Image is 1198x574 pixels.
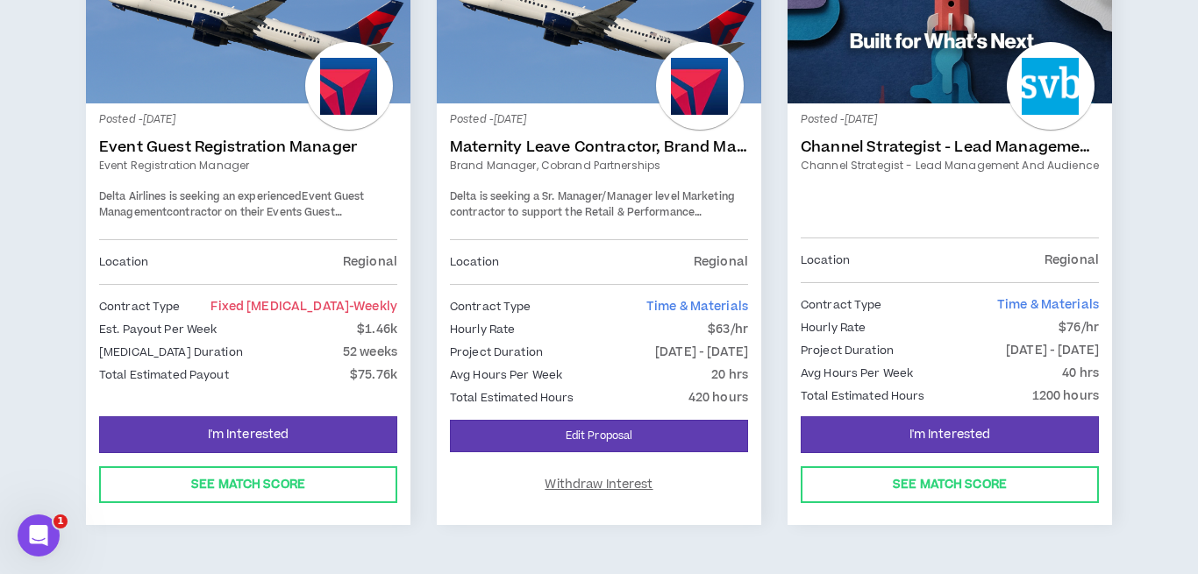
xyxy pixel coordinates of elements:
p: Total Estimated Hours [801,386,925,406]
span: I'm Interested [909,427,991,443]
p: 1200 hours [1032,386,1099,406]
p: Location [450,252,499,272]
a: Brand Manager, Cobrand Partnerships [450,158,748,174]
p: Regional [694,252,748,272]
a: Event Registration Manager [99,158,397,174]
p: Avg Hours Per Week [450,365,562,385]
p: Location [99,252,148,272]
button: I'm Interested [801,416,1099,453]
button: See Match Score [801,466,1099,503]
p: Avg Hours Per Week [801,364,913,383]
p: Posted - [DATE] [801,112,1099,128]
button: See Match Score [99,466,397,503]
p: Hourly Rate [801,318,866,337]
p: Hourly Rate [450,320,515,339]
p: 420 hours [688,388,748,407]
p: Regional [1045,251,1099,270]
span: Withdraw Interest [545,477,652,493]
iframe: Intercom live chat [18,514,60,556]
span: Time & Materials [997,296,1099,314]
span: - weekly [349,298,397,315]
p: 20 hrs [711,365,748,385]
p: Project Duration [450,343,543,362]
p: Contract Type [99,297,181,316]
p: Location [801,251,850,270]
p: Posted - [DATE] [99,112,397,128]
p: $76/hr [1059,318,1099,337]
p: Regional [343,252,397,272]
p: Contract Type [801,295,882,315]
a: Maternity Leave Contractor, Brand Marketing Manager (Cobrand Partnerships) [450,138,748,156]
a: Event Guest Registration Manager [99,138,397,156]
p: [MEDICAL_DATA] Duration [99,343,243,362]
p: Total Estimated Payout [99,365,229,385]
span: contractor on their Events Guest Management team. This a 40hrs/week position with 2-3 days in the... [99,205,383,281]
p: Contract Type [450,297,531,316]
strong: Event Guest Management [99,189,365,220]
p: $75.76k [350,365,397,385]
a: Channel Strategist - Lead Management and Audience [801,138,1099,156]
a: Edit Proposal [450,420,748,452]
span: Time & Materials [646,298,748,315]
button: Withdraw Interest [450,466,748,503]
button: I'm Interested [99,416,397,453]
p: Project Duration [801,341,894,360]
span: I'm Interested [208,427,289,443]
p: 52 weeks [343,343,397,362]
p: $63/hr [708,320,748,339]
a: Channel Strategist - Lead Management and Audience [801,158,1099,174]
p: [DATE] - [DATE] [1006,341,1099,360]
span: 1 [53,514,68,528]
p: 40 hrs [1062,364,1099,383]
span: Fixed [MEDICAL_DATA] [210,298,397,315]
p: [DATE] - [DATE] [655,343,748,362]
span: Delta Airlines is seeking an experienced [99,189,302,204]
p: $1.46k [357,320,397,339]
p: Posted - [DATE] [450,112,748,128]
p: Est. Payout Per Week [99,320,217,339]
span: Delta is seeking a Sr. Manager/Manager level Marketing contractor to support the Retail & Perform... [450,189,736,251]
p: Total Estimated Hours [450,388,574,407]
